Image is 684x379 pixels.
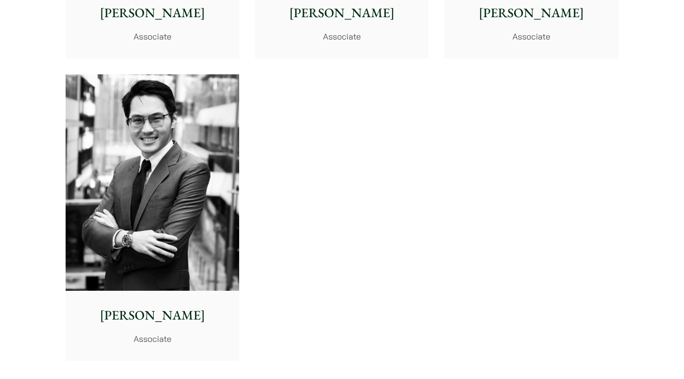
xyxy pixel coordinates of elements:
[73,333,232,345] p: Associate
[73,3,232,23] p: [PERSON_NAME]
[66,74,239,361] a: [PERSON_NAME] Associate
[73,306,232,325] p: [PERSON_NAME]
[262,3,421,23] p: [PERSON_NAME]
[262,30,421,43] p: Associate
[452,30,610,43] p: Associate
[452,3,610,23] p: [PERSON_NAME]
[73,30,232,43] p: Associate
